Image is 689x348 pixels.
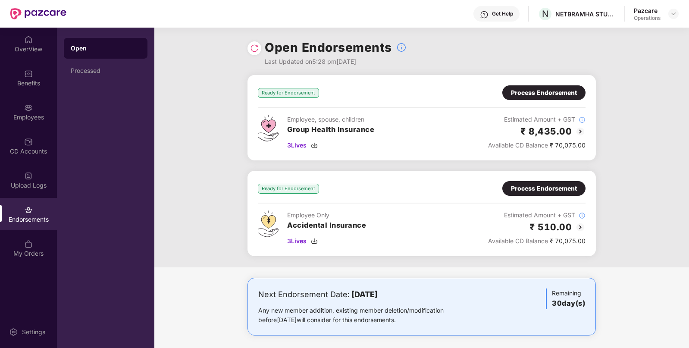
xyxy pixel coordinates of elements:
div: Process Endorsement [511,184,577,193]
div: Open [71,44,141,53]
img: svg+xml;base64,PHN2ZyBpZD0iQmFjay0yMHgyMCIgeG1sbnM9Imh0dHA6Ly93d3cudzMub3JnLzIwMDAvc3ZnIiB3aWR0aD... [575,126,586,137]
div: Get Help [492,10,513,17]
div: Remaining [546,288,585,309]
h2: ₹ 8,435.00 [520,124,572,138]
div: Any new member addition, existing member deletion/modification before [DATE] will consider for th... [258,306,471,325]
div: Processed [71,67,141,74]
span: Available CD Balance [488,141,548,149]
img: svg+xml;base64,PHN2ZyBpZD0iRW5kb3JzZW1lbnRzIiB4bWxucz0iaHR0cDovL3d3dy53My5vcmcvMjAwMC9zdmciIHdpZH... [24,206,33,214]
h3: Group Health Insurance [287,124,374,135]
div: Next Endorsement Date: [258,288,471,301]
img: svg+xml;base64,PHN2ZyBpZD0iSW5mb18tXzMyeDMyIiBkYXRhLW5hbWU9IkluZm8gLSAzMngzMiIgeG1sbnM9Imh0dHA6Ly... [396,42,407,53]
img: New Pazcare Logo [10,8,66,19]
img: svg+xml;base64,PHN2ZyBpZD0iQ0RfQWNjb3VudHMiIGRhdGEtbmFtZT0iQ0QgQWNjb3VudHMiIHhtbG5zPSJodHRwOi8vd3... [24,138,33,146]
img: svg+xml;base64,PHN2ZyB4bWxucz0iaHR0cDovL3d3dy53My5vcmcvMjAwMC9zdmciIHdpZHRoPSI0OS4zMjEiIGhlaWdodD... [258,210,279,237]
img: svg+xml;base64,PHN2ZyBpZD0iRG93bmxvYWQtMzJ4MzIiIHhtbG5zPSJodHRwOi8vd3d3LnczLm9yZy8yMDAwL3N2ZyIgd2... [311,142,318,149]
div: Process Endorsement [511,88,577,97]
span: N [542,9,548,19]
div: Pazcare [634,6,661,15]
img: svg+xml;base64,PHN2ZyB4bWxucz0iaHR0cDovL3d3dy53My5vcmcvMjAwMC9zdmciIHdpZHRoPSI0Ny43MTQiIGhlaWdodD... [258,115,279,141]
div: Estimated Amount + GST [488,115,586,124]
span: Available CD Balance [488,237,548,245]
img: svg+xml;base64,PHN2ZyBpZD0iQmFjay0yMHgyMCIgeG1sbnM9Imh0dHA6Ly93d3cudzMub3JnLzIwMDAvc3ZnIiB3aWR0aD... [575,222,586,232]
h3: Accidental Insurance [287,220,366,231]
img: svg+xml;base64,PHN2ZyBpZD0iU2V0dGluZy0yMHgyMCIgeG1sbnM9Imh0dHA6Ly93d3cudzMub3JnLzIwMDAvc3ZnIiB3aW... [9,328,18,336]
div: Ready for Endorsement [258,184,319,194]
img: svg+xml;base64,PHN2ZyBpZD0iRW1wbG95ZWVzIiB4bWxucz0iaHR0cDovL3d3dy53My5vcmcvMjAwMC9zdmciIHdpZHRoPS... [24,103,33,112]
img: svg+xml;base64,PHN2ZyBpZD0iTXlfT3JkZXJzIiBkYXRhLW5hbWU9Ik15IE9yZGVycyIgeG1sbnM9Imh0dHA6Ly93d3cudz... [24,240,33,248]
div: Settings [19,328,48,336]
img: svg+xml;base64,PHN2ZyBpZD0iUmVsb2FkLTMyeDMyIiB4bWxucz0iaHR0cDovL3d3dy53My5vcmcvMjAwMC9zdmciIHdpZH... [250,44,259,53]
div: NETBRAMHA STUDIOS LLP [555,10,616,18]
div: ₹ 70,075.00 [488,236,586,246]
img: svg+xml;base64,PHN2ZyBpZD0iSG9tZSIgeG1sbnM9Imh0dHA6Ly93d3cudzMub3JnLzIwMDAvc3ZnIiB3aWR0aD0iMjAiIG... [24,35,33,44]
img: svg+xml;base64,PHN2ZyBpZD0iSW5mb18tXzMyeDMyIiBkYXRhLW5hbWU9IkluZm8gLSAzMngzMiIgeG1sbnM9Imh0dHA6Ly... [579,212,586,219]
div: Employee, spouse, children [287,115,374,124]
img: svg+xml;base64,PHN2ZyBpZD0iSGVscC0zMngzMiIgeG1sbnM9Imh0dHA6Ly93d3cudzMub3JnLzIwMDAvc3ZnIiB3aWR0aD... [480,10,489,19]
div: Employee Only [287,210,366,220]
div: Operations [634,15,661,22]
h1: Open Endorsements [265,38,392,57]
img: svg+xml;base64,PHN2ZyBpZD0iQmVuZWZpdHMiIHhtbG5zPSJodHRwOi8vd3d3LnczLm9yZy8yMDAwL3N2ZyIgd2lkdGg9Ij... [24,69,33,78]
h3: 30 day(s) [552,298,585,309]
img: svg+xml;base64,PHN2ZyBpZD0iVXBsb2FkX0xvZ3MiIGRhdGEtbmFtZT0iVXBsb2FkIExvZ3MiIHhtbG5zPSJodHRwOi8vd3... [24,172,33,180]
img: svg+xml;base64,PHN2ZyBpZD0iRG93bmxvYWQtMzJ4MzIiIHhtbG5zPSJodHRwOi8vd3d3LnczLm9yZy8yMDAwL3N2ZyIgd2... [311,238,318,245]
img: svg+xml;base64,PHN2ZyBpZD0iSW5mb18tXzMyeDMyIiBkYXRhLW5hbWU9IkluZm8gLSAzMngzMiIgeG1sbnM9Imh0dHA6Ly... [579,116,586,123]
h2: ₹ 510.00 [529,220,572,234]
img: svg+xml;base64,PHN2ZyBpZD0iRHJvcGRvd24tMzJ4MzIiIHhtbG5zPSJodHRwOi8vd3d3LnczLm9yZy8yMDAwL3N2ZyIgd2... [670,10,677,17]
div: Estimated Amount + GST [488,210,586,220]
b: [DATE] [351,290,378,299]
span: 3 Lives [287,141,307,150]
div: Last Updated on 5:28 pm[DATE] [265,57,407,66]
span: 3 Lives [287,236,307,246]
div: ₹ 70,075.00 [488,141,586,150]
div: Ready for Endorsement [258,88,319,98]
